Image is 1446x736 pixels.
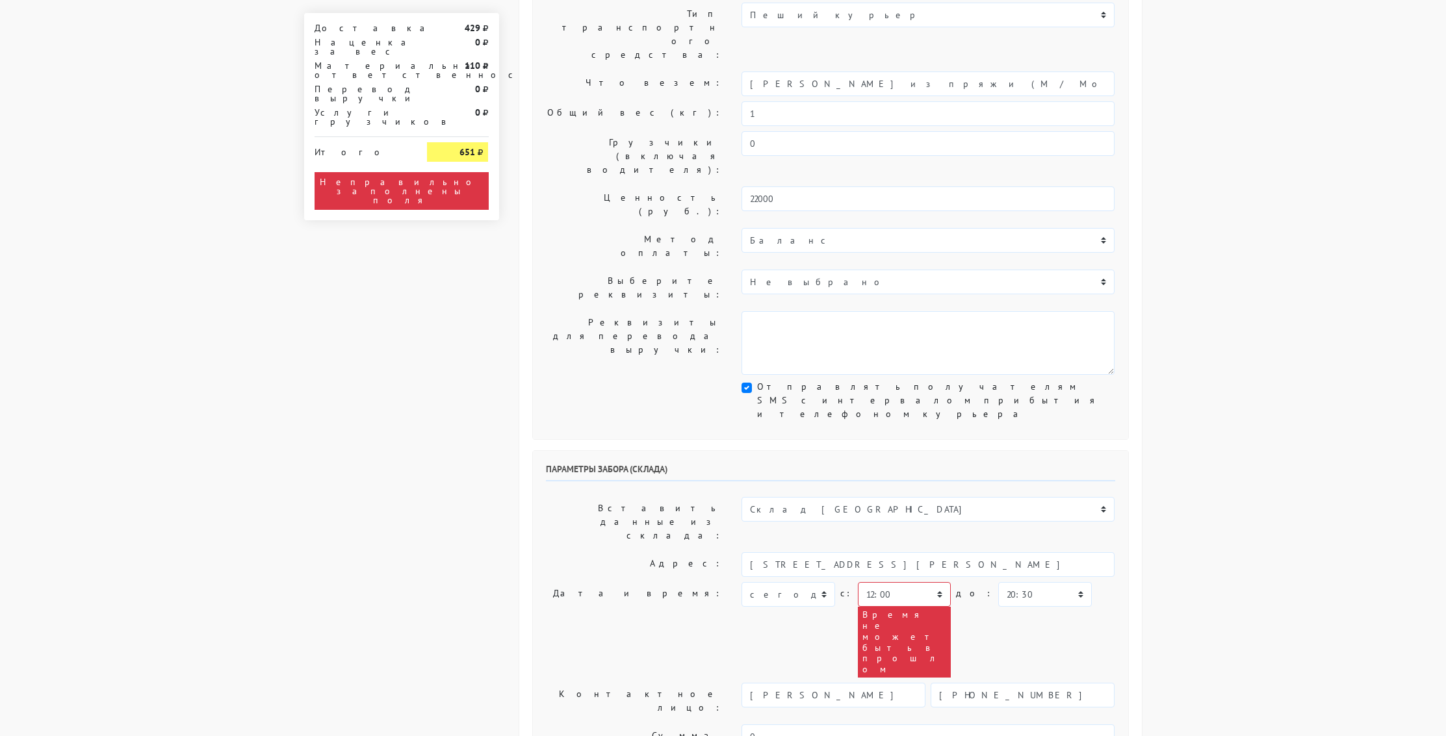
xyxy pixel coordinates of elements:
[840,582,853,605] label: c:
[536,683,732,719] label: Контактное лицо:
[956,582,993,605] label: до:
[315,172,489,210] div: Неправильно заполнены поля
[305,61,418,79] div: Материальная ответственность
[536,311,732,375] label: Реквизиты для перевода выручки:
[305,84,418,103] div: Перевод выручки
[536,270,732,306] label: Выберите реквизиты:
[536,101,732,126] label: Общий вес (кг):
[536,71,732,96] label: Что везем:
[315,142,408,157] div: Итого
[858,607,951,678] div: Время не может быть в прошлом
[475,83,480,95] strong: 0
[536,131,732,181] label: Грузчики (включая водителя):
[536,552,732,577] label: Адрес:
[931,683,1115,707] input: Телефон
[742,683,925,707] input: Имя
[459,146,475,158] strong: 651
[536,582,732,678] label: Дата и время:
[757,380,1115,421] label: Отправлять получателям SMS с интервалом прибытия и телефоном курьера
[465,22,480,34] strong: 429
[305,108,418,126] div: Услуги грузчиков
[465,60,480,71] strong: 110
[536,186,732,223] label: Ценность (руб.):
[536,228,732,264] label: Метод оплаты:
[305,38,418,56] div: Наценка за вес
[536,3,732,66] label: Тип транспортного средства:
[475,107,480,118] strong: 0
[546,464,1115,481] h6: Параметры забора (склада)
[475,36,480,48] strong: 0
[305,23,418,32] div: Доставка
[536,497,732,547] label: Вставить данные из склада:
